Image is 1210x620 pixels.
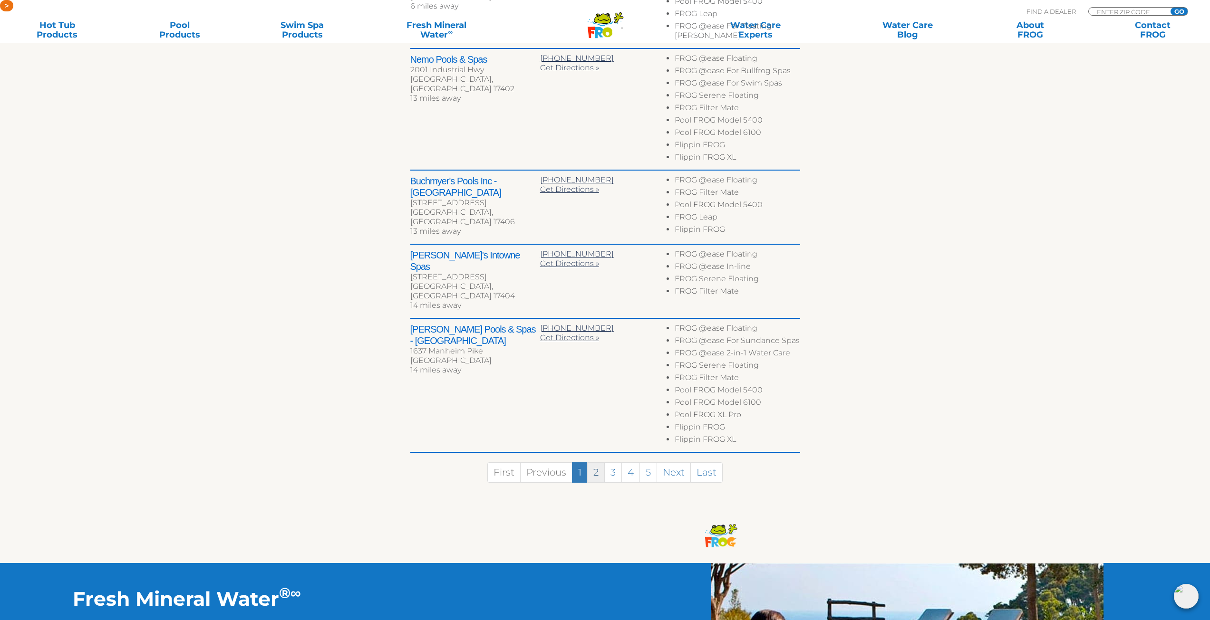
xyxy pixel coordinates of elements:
[675,249,800,262] li: FROG @ease Floating
[572,462,588,483] a: 1
[675,286,800,299] li: FROG Filter Mate
[540,249,614,258] a: [PHONE_NUMBER]
[410,324,540,346] h2: [PERSON_NAME] Pools & Spas - [GEOGRAPHIC_DATA]
[604,462,622,483] a: 3
[1026,7,1076,16] p: Find A Dealer
[675,324,800,336] li: FROG @ease Floating
[675,398,800,410] li: Pool FROG Model 6100
[675,128,800,140] li: Pool FROG Model 6100
[520,462,572,483] a: Previous
[675,9,800,21] li: FROG Leap
[410,208,540,227] div: [GEOGRAPHIC_DATA], [GEOGRAPHIC_DATA] 17406
[410,198,540,208] div: [STREET_ADDRESS]
[675,212,800,225] li: FROG Leap
[675,373,800,385] li: FROG Filter Mate
[675,54,800,66] li: FROG @ease Floating
[290,584,301,602] sup: ∞
[675,115,800,128] li: Pool FROG Model 5400
[410,301,461,310] span: 14 miles away
[675,140,800,153] li: Flippin FROG
[254,20,349,39] a: Swim SpaProducts
[675,175,800,188] li: FROG @ease Floating
[410,282,540,301] div: [GEOGRAPHIC_DATA], [GEOGRAPHIC_DATA] 17404
[540,54,614,63] a: [PHONE_NUMBER]
[675,336,800,348] li: FROG @ease For Sundance Spas
[675,188,800,200] li: FROG Filter Mate
[132,20,227,39] a: PoolProducts
[540,63,599,72] a: Get Directions »
[675,21,800,43] li: FROG @ease For Floating [PERSON_NAME]
[675,103,800,115] li: FROG Filter Mate
[690,462,723,483] a: Last
[587,462,605,483] a: 2
[675,225,800,237] li: Flippin FROG
[860,20,955,39] a: Water CareBlog
[1096,8,1160,16] input: Zip Code Form
[410,272,540,282] div: [STREET_ADDRESS]
[675,385,800,398] li: Pool FROG Model 5400
[675,78,800,91] li: FROG @ease For Swim Spas
[675,200,800,212] li: Pool FROG Model 5400
[675,361,800,373] li: FROG Serene Floating
[410,175,540,198] h2: Buchmyer's Pools Inc - [GEOGRAPHIC_DATA]
[410,227,461,236] span: 13 miles away
[675,153,800,165] li: Flippin FROG XL
[540,324,614,333] a: [PHONE_NUMBER]
[410,1,458,10] span: 6 miles away
[410,75,540,94] div: [GEOGRAPHIC_DATA], [GEOGRAPHIC_DATA] 17402
[540,185,599,194] a: Get Directions »
[410,356,540,365] div: [GEOGRAPHIC_DATA]
[410,249,540,272] h2: [PERSON_NAME]'s Intowne Spas
[675,91,800,103] li: FROG Serene Floating
[675,66,800,78] li: FROG @ease For Bullfrog Spas
[703,518,739,551] img: frog-products-logo-small
[675,422,800,435] li: Flippin FROG
[675,262,800,274] li: FROG @ease In-line
[675,348,800,361] li: FROG @ease 2-in-1 Water Care
[410,65,540,75] div: 2001 Industrial Hwy
[1105,20,1200,39] a: ContactFROG
[487,462,521,483] a: First
[73,587,532,610] h2: Fresh Mineral Water
[657,462,691,483] a: Next
[983,20,1078,39] a: AboutFROG
[540,259,599,268] a: Get Directions »
[410,54,540,65] h2: Nemo Pools & Spas
[377,20,496,39] a: Fresh MineralWater∞
[1171,8,1188,15] input: GO
[621,462,640,483] a: 4
[10,20,105,39] a: Hot TubProducts
[675,410,800,422] li: Pool FROG XL Pro
[540,175,614,184] a: [PHONE_NUMBER]
[410,346,540,356] div: 1637 Manheim Pike
[279,584,290,602] sup: ®
[1174,584,1199,609] img: openIcon
[675,274,800,286] li: FROG Serene Floating
[675,435,800,447] li: Flippin FROG XL
[540,333,599,342] a: Get Directions »
[410,94,461,103] span: 13 miles away
[639,462,657,483] a: 5
[410,365,461,374] span: 14 miles away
